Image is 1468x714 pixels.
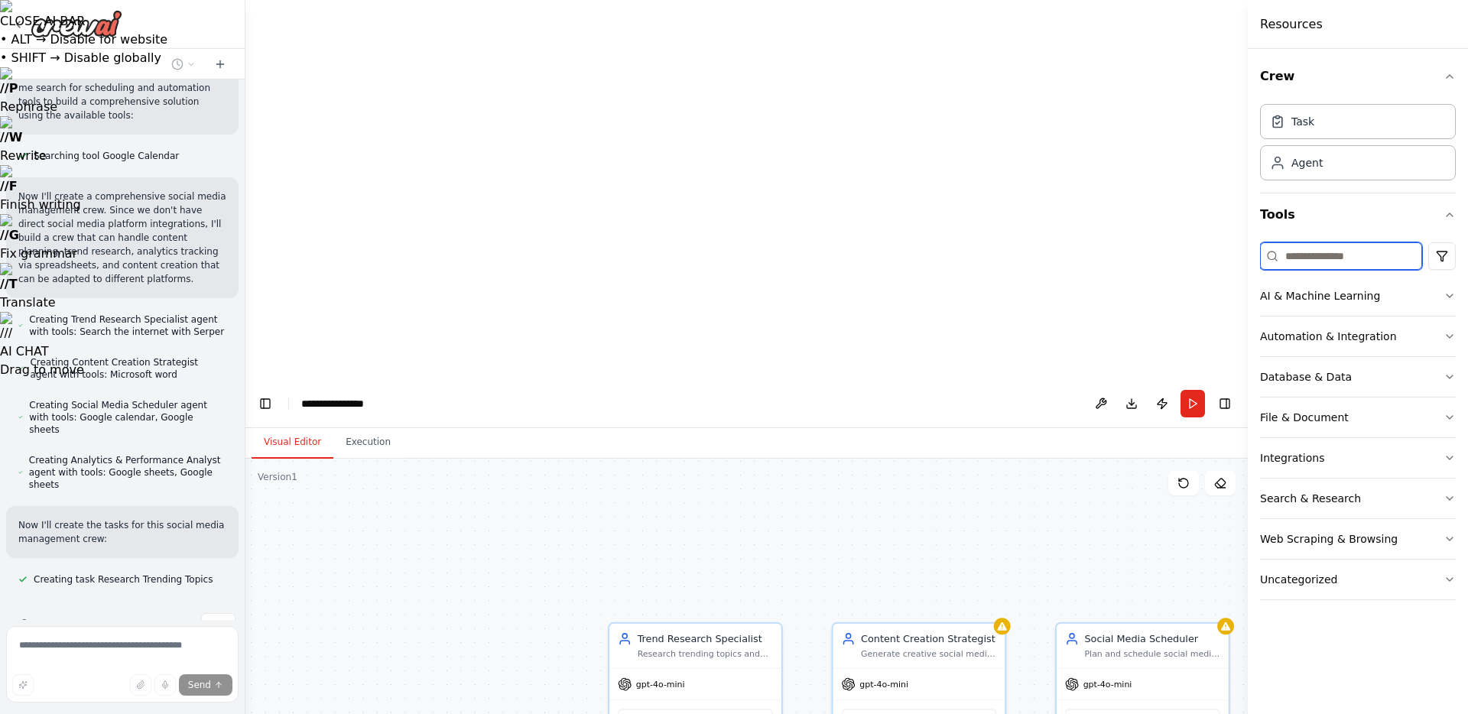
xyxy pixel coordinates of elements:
[1260,491,1361,506] div: Search & Research
[34,573,213,586] span: Creating task Research Trending Topics
[154,674,176,696] button: Click to speak your automation idea
[1260,519,1456,559] button: Web Scraping & Browsing
[208,618,229,631] span: Stop
[1214,393,1236,414] button: Hide right sidebar
[1260,572,1337,587] div: Uncategorized
[638,649,773,660] div: Research trending topics and hashtags in {industry} to identify content opportunities and viral p...
[188,679,211,691] span: Send
[130,674,151,696] button: Upload files
[1260,531,1398,547] div: Web Scraping & Browsing
[201,613,235,636] button: Stop
[252,427,333,459] button: Visual Editor
[29,399,226,436] span: Creating Social Media Scheduler agent with tools: Google calendar, Google sheets
[1260,479,1456,518] button: Search & Research
[258,471,297,483] div: Version 1
[18,518,226,546] p: Now I'll create the tasks for this social media management crew:
[861,649,996,660] div: Generate creative social media content ideas across platforms including captions, post concepts, ...
[333,427,403,459] button: Execution
[12,674,34,696] button: Improve this prompt
[179,674,232,696] button: Send
[29,454,226,491] span: Creating Analytics & Performance Analyst agent with tools: Google sheets, Google sheets
[861,632,996,646] div: Content Creation Strategist
[301,396,380,411] nav: breadcrumb
[1260,410,1349,425] div: File & Document
[1084,632,1220,646] div: Social Media Scheduler
[1260,236,1456,612] div: Tools
[1260,560,1456,599] button: Uncategorized
[1260,438,1456,478] button: Integrations
[1260,450,1324,466] div: Integrations
[1084,649,1220,660] div: Plan and schedule social media posts across multiple platforms, determine optimal posting times b...
[255,393,276,414] button: Hide left sidebar
[636,679,685,690] span: gpt-4o-mini
[1260,398,1456,437] button: File & Document
[1083,679,1132,690] span: gpt-4o-mini
[37,618,85,631] span: Thinking...
[638,632,773,646] div: Trend Research Specialist
[859,679,908,690] span: gpt-4o-mini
